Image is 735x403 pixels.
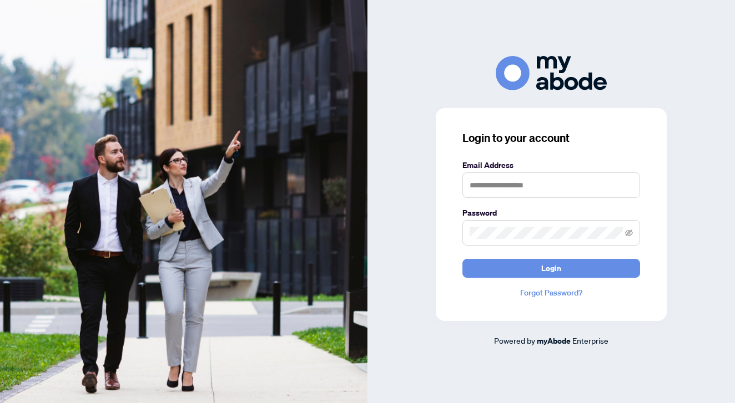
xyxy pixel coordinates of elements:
a: Forgot Password? [462,287,640,299]
h3: Login to your account [462,130,640,146]
label: Email Address [462,159,640,171]
span: Enterprise [572,335,608,345]
span: Login [541,259,561,277]
span: Powered by [494,335,535,345]
img: ma-logo [496,56,607,90]
a: myAbode [537,335,571,347]
button: Login [462,259,640,278]
label: Password [462,207,640,219]
span: eye-invisible [625,229,633,237]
